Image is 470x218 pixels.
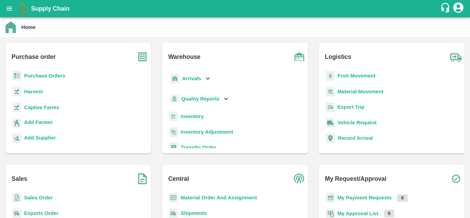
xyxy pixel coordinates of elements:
[181,210,207,216] a: Shipments
[169,71,212,86] div: Arrivals
[168,174,189,184] b: Central
[170,74,179,84] img: whArrival
[1,1,17,17] button: open drawer
[12,86,21,97] img: harvest
[169,127,178,137] img: inventory
[169,143,178,153] img: whTransfer
[12,71,21,81] img: reciept
[447,48,464,65] img: truck
[338,135,373,141] a: Record Arrival
[169,112,178,122] img: whInventory
[326,86,335,97] img: material
[24,89,43,94] a: Harvest
[447,170,464,187] img: check
[338,195,392,200] a: My Payment Requests
[326,133,335,143] img: recordArrival
[181,145,216,150] a: Transfer Order
[338,104,364,110] a: Export Trip
[12,174,28,184] b: Sales
[326,193,335,203] img: payment
[24,118,53,128] a: Add Farmer
[181,96,220,102] b: Quality Reports
[31,4,440,13] a: Supply Chain
[24,73,65,79] a: Purchase Orders
[12,134,21,144] img: supplier
[338,211,378,216] a: My Approval List
[291,48,308,65] img: warehouse
[169,193,178,203] img: centralMaterial
[169,92,230,106] div: Quality Reports
[24,120,53,125] b: Add Farmer
[12,118,21,128] img: farmer
[326,71,335,81] img: fruit
[325,52,351,62] b: Logistics
[338,73,376,79] a: Fruit Movement
[24,134,56,143] a: Add Supplier
[17,2,31,15] img: logo
[24,195,53,200] a: Sales Order
[181,195,257,200] a: Material Order And Assignment
[134,48,151,65] img: purchase
[6,21,16,33] img: home
[12,52,56,62] b: Purchase order
[12,102,21,113] img: harvest
[182,76,201,81] b: Arrivals
[338,120,377,125] a: Vehicle Request
[24,135,56,141] b: Add Supplier
[24,210,58,216] a: Exports Order
[397,194,408,202] p: 0
[384,210,395,217] p: 0
[440,2,452,15] div: customer-support
[170,95,179,103] img: qualityReport
[12,193,21,203] img: sales
[325,174,386,184] b: My Request/Approval
[181,114,204,119] a: Inventory
[452,1,464,16] div: account of current user
[326,118,335,128] img: vehicle
[134,170,151,187] img: soSales
[31,5,70,12] b: Supply Chain
[326,102,335,112] img: delivery
[338,89,384,94] a: Material Movement
[24,105,59,110] a: Captive Farms
[21,24,35,30] b: Home
[168,52,201,62] b: Warehouse
[291,170,308,187] img: central
[181,129,233,135] a: Inventory Adjustment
